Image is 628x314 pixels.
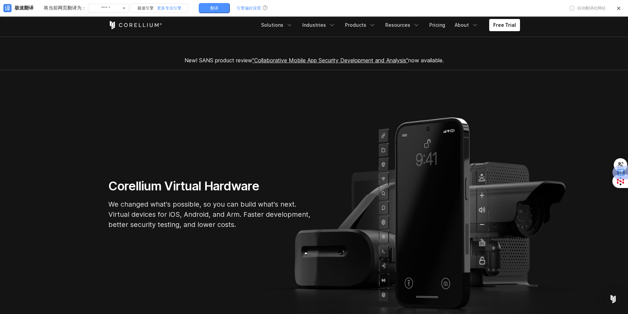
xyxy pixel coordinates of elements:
[108,179,311,194] h1: Corellium Virtual Hardware
[185,57,444,64] span: New! SANS product review now available.
[252,57,408,64] a: "Collaborative Mobile App Security Development and Analysis"
[108,21,162,29] a: Corellium Home
[257,19,520,31] div: Navigation Menu
[257,19,297,31] a: Solutions
[605,291,621,307] div: Open Intercom Messenger
[341,19,380,31] a: Products
[381,19,424,31] a: Resources
[298,19,340,31] a: Industries
[425,19,449,31] a: Pricing
[489,19,520,31] a: Free Trial
[451,19,482,31] a: About
[108,199,311,230] p: We changed what's possible, so you can build what's next. Virtual devices for iOS, Android, and A...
